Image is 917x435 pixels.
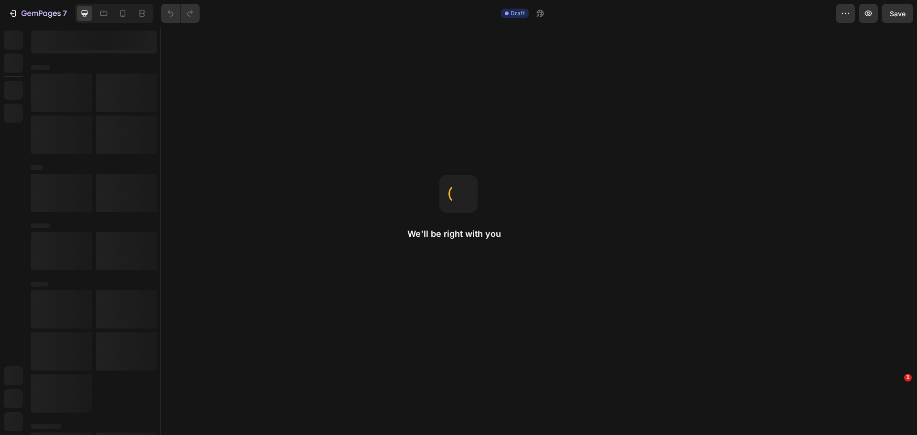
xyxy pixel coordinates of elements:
[882,4,913,23] button: Save
[885,388,907,411] iframe: Intercom live chat
[890,10,906,18] span: Save
[904,374,912,382] span: 1
[4,4,71,23] button: 7
[407,228,510,240] h2: We'll be right with you
[511,9,525,18] span: Draft
[161,4,200,23] div: Undo/Redo
[63,8,67,19] p: 7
